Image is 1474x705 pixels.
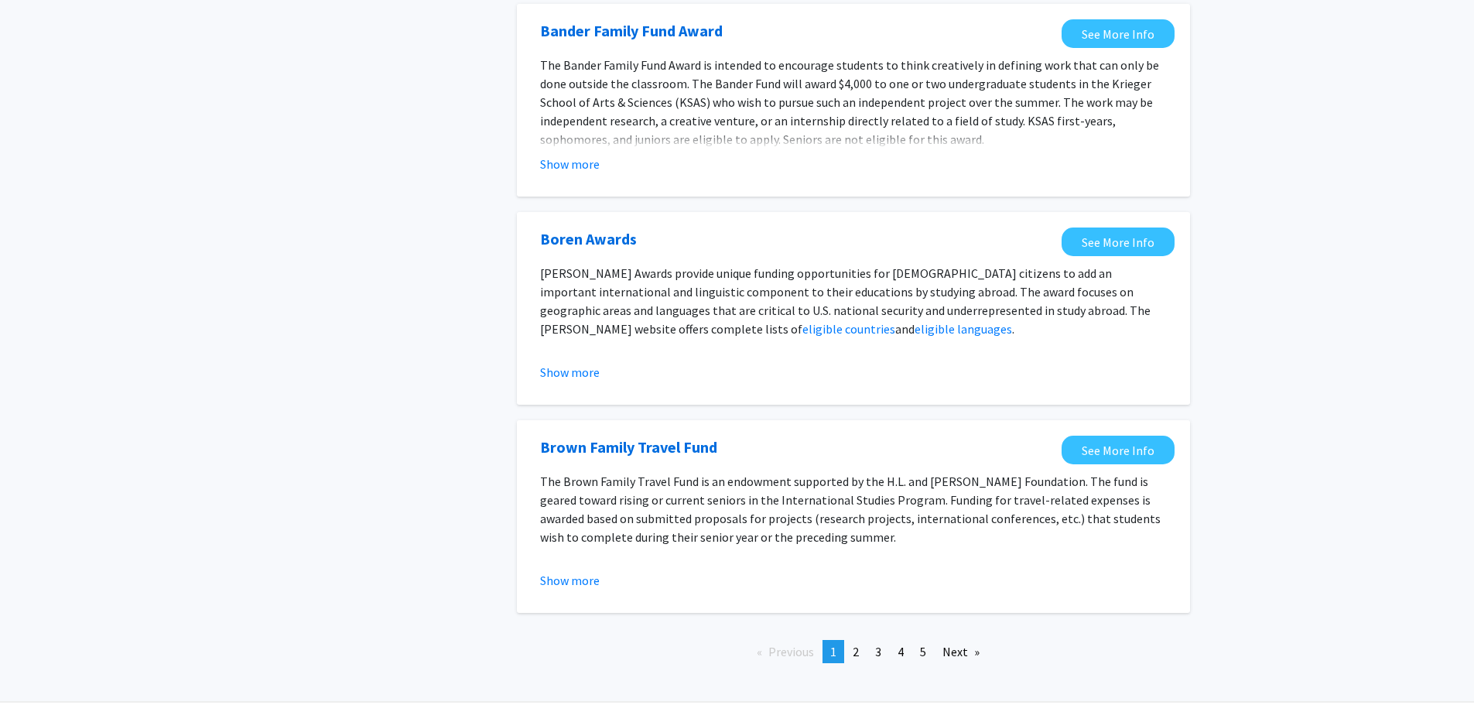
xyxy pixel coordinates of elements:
[1062,19,1175,48] a: Opens in a new tab
[802,321,895,337] a: eligible countries
[853,644,859,659] span: 2
[898,644,904,659] span: 4
[768,644,814,659] span: Previous
[1062,436,1175,464] a: Opens in a new tab
[540,155,600,173] button: Show more
[540,363,600,382] button: Show more
[540,19,723,43] a: Opens in a new tab
[540,571,600,590] button: Show more
[540,228,637,251] a: Opens in a new tab
[875,644,881,659] span: 3
[1062,228,1175,256] a: Opens in a new tab
[12,635,66,693] iframe: Chat
[540,472,1167,546] p: The Brown Family Travel Fund is an endowment supported by the H.L. and [PERSON_NAME] Foundation. ...
[540,264,1167,338] p: [PERSON_NAME] Awards provide unique funding opportunities for [DEMOGRAPHIC_DATA] citizens to add ...
[915,321,1012,337] a: eligible languages
[920,644,926,659] span: 5
[540,57,1159,147] span: The Bander Family Fund Award is intended to encourage students to think creatively in defining wo...
[517,640,1190,663] ul: Pagination
[830,644,836,659] span: 1
[540,436,717,459] a: Opens in a new tab
[935,640,987,663] a: Next page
